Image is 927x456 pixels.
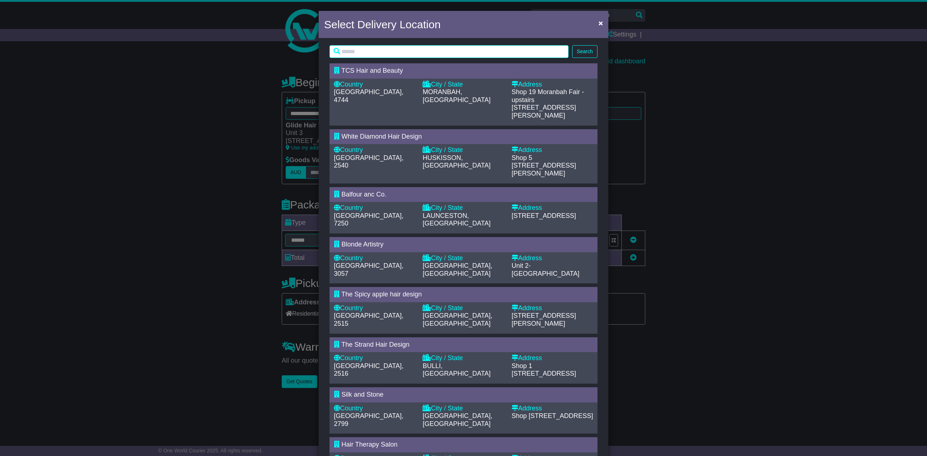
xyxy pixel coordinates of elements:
[341,67,403,74] span: TCS Hair and Beauty
[423,81,504,89] div: City / State
[334,254,415,262] div: Country
[423,362,490,377] span: BULLI, [GEOGRAPHIC_DATA]
[595,16,607,30] button: Close
[512,204,593,212] div: Address
[341,291,422,298] span: The Spicy apple hair design
[423,146,504,154] div: City / State
[512,81,593,89] div: Address
[334,204,415,212] div: Country
[334,354,415,362] div: Country
[423,154,490,169] span: HUSKISSON, [GEOGRAPHIC_DATA]
[341,441,398,448] span: Hair Therapy Salon
[423,254,504,262] div: City / State
[599,19,603,27] span: ×
[423,88,490,104] span: MORANBAH, [GEOGRAPHIC_DATA]
[341,133,422,140] span: White Diamond Hair Design
[512,254,593,262] div: Address
[423,405,504,413] div: City / State
[334,405,415,413] div: Country
[512,154,532,161] span: Shop 5
[423,412,492,427] span: [GEOGRAPHIC_DATA], [GEOGRAPHIC_DATA]
[512,362,576,377] span: Shop 1 [STREET_ADDRESS]
[334,212,403,227] span: [GEOGRAPHIC_DATA], 7250
[512,312,576,327] span: [STREET_ADDRESS][PERSON_NAME]
[423,354,504,362] div: City / State
[334,262,403,277] span: [GEOGRAPHIC_DATA], 3057
[334,362,403,377] span: [GEOGRAPHIC_DATA], 2516
[512,146,593,154] div: Address
[341,391,383,398] span: Silk and Stone
[341,341,410,348] span: The Strand Hair Design
[341,241,383,248] span: Blonde Artistry
[512,354,593,362] div: Address
[423,204,504,212] div: City / State
[334,88,403,104] span: [GEOGRAPHIC_DATA], 4744
[334,81,415,89] div: Country
[334,146,415,154] div: Country
[334,304,415,312] div: Country
[512,304,593,312] div: Address
[334,312,403,327] span: [GEOGRAPHIC_DATA], 2515
[512,262,579,277] span: Unit 2-[GEOGRAPHIC_DATA]
[423,262,492,277] span: [GEOGRAPHIC_DATA], [GEOGRAPHIC_DATA]
[423,212,490,227] span: LAUNCESTON, [GEOGRAPHIC_DATA]
[512,212,576,219] span: [STREET_ADDRESS]
[334,412,403,427] span: [GEOGRAPHIC_DATA], 2799
[512,104,576,119] span: [STREET_ADDRESS][PERSON_NAME]
[423,304,504,312] div: City / State
[512,405,593,413] div: Address
[341,191,386,198] span: Balfour anc Co.
[423,312,492,327] span: [GEOGRAPHIC_DATA], [GEOGRAPHIC_DATA]
[324,16,441,33] h4: Select Delivery Location
[572,45,597,58] button: Search
[512,412,593,419] span: Shop [STREET_ADDRESS]
[512,88,584,104] span: Shop 19 Moranbah Fair - upstairs
[512,162,576,177] span: [STREET_ADDRESS][PERSON_NAME]
[334,154,403,169] span: [GEOGRAPHIC_DATA], 2540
